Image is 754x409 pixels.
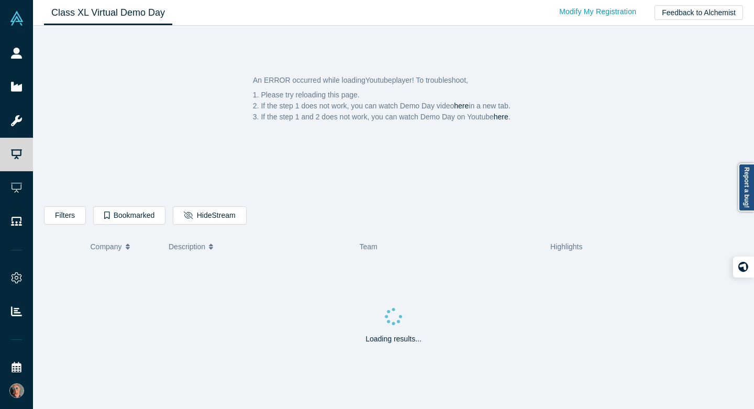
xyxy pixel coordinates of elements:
[169,236,205,258] span: Description
[360,242,378,251] span: Team
[454,102,469,110] a: here
[9,383,24,398] img: Laurent Rains's Account
[253,75,540,86] p: An ERROR occurred while loading Youtube player! To troubleshoot,
[548,3,647,21] a: Modify My Registration
[44,1,172,25] a: Class XL Virtual Demo Day
[91,236,158,258] button: Company
[93,206,165,225] button: Bookmarked
[44,206,86,225] button: Filters
[261,101,539,112] li: If the step 1 does not work, you can watch Demo Day video in a new tab.
[738,163,754,212] a: Report a bug!
[173,206,246,225] button: HideStream
[261,112,539,123] li: If the step 1 and 2 does not work, you can watch Demo Day on Youtube .
[365,334,422,345] p: Loading results...
[494,113,508,121] a: here
[9,11,24,26] img: Alchemist Vault Logo
[91,236,122,258] span: Company
[655,5,743,20] button: Feedback to Alchemist
[261,90,539,101] li: Please try reloading this page.
[550,242,582,251] span: Highlights
[169,236,349,258] button: Description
